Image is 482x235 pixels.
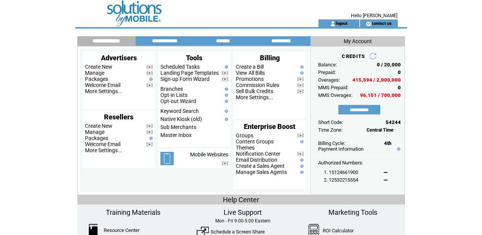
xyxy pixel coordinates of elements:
[101,54,137,62] span: Advertisers
[160,98,196,104] a: Opt-out Wizard
[298,71,304,75] img: help.gif
[146,71,153,75] img: video.png
[190,151,228,158] a: Mobile Websites
[323,228,354,233] a: ROI Calculator
[147,137,153,140] img: help.gif
[236,157,277,163] a: Email Distribution
[351,13,397,18] span: Hello [PERSON_NAME]
[298,164,304,168] img: help.gif
[85,70,104,76] a: Manage
[160,116,202,122] a: Native Kiosk (old)
[85,135,108,141] a: Packages
[236,76,264,82] a: Promotions
[324,177,358,183] span: 2. 12532215554
[344,38,372,44] span: My Account
[236,163,285,169] a: Create a Sales Agent
[215,218,271,224] span: Mon - Fri 9:00-5:00 Eastern
[367,127,394,133] span: Central Time
[236,151,280,157] a: Notification Center
[85,82,120,88] a: Welcome Email
[260,54,280,62] span: Billing
[236,82,279,88] a: Commission Rules
[297,89,304,93] img: video.png
[85,147,122,153] a: More Settings...
[85,76,108,82] a: Packages
[236,169,287,175] a: Manage Sales Agents
[85,141,120,147] a: Welcome Email
[223,100,228,103] img: help.gif
[236,88,273,94] a: Sell Bulk Credits
[318,119,343,125] span: Short Code:
[298,171,304,174] img: help.gif
[222,161,228,166] img: video.png
[236,145,255,151] a: Themes
[85,64,112,70] a: Create New
[297,152,304,156] img: video.png
[342,53,365,59] span: CREDITS
[236,70,265,76] a: View All Bills
[146,124,153,128] img: video.png
[223,117,228,121] img: help.gif
[236,132,253,138] a: Groups
[160,124,196,130] a: Sub Merchants
[160,76,210,82] a: Sign-up Form Wizard
[377,62,401,68] span: 0 / 20,000
[324,169,358,175] span: 1. 15124661900
[318,62,337,68] span: Balance:
[372,21,392,26] a: contact us
[223,109,228,113] img: help.gif
[222,71,228,75] img: video.png
[106,208,160,216] span: Training Materials
[366,21,372,27] img: contact_us_icon.gif
[386,119,401,125] span: 54244
[244,122,295,130] span: Enterprise Boost
[318,146,364,152] a: Payment Information
[160,108,199,114] a: Keyword Search
[160,132,192,138] a: Master Inbox
[398,85,401,90] span: 0
[297,77,304,81] img: video.png
[146,83,153,87] img: video.png
[328,208,377,216] span: Marketing Tools
[160,152,174,165] img: mobile-websites.png
[298,140,304,143] img: help.gif
[360,92,401,98] span: 96,151 / 700,000
[186,54,202,62] span: Tools
[318,69,336,75] span: Prepaid:
[318,85,348,90] span: MMS Prepaid:
[160,92,187,98] a: Opt-in Lists
[318,127,343,133] span: Time Zone:
[330,21,336,27] img: account_icon.gif
[223,196,259,204] span: Help Center
[318,77,340,83] span: Overages:
[298,65,304,69] img: help.gif
[104,113,133,121] span: Resellers
[222,77,228,81] img: video.png
[352,77,401,83] span: 415,594 / 2,000,000
[85,88,122,94] a: More Settings...
[160,70,219,76] a: Landing Page Templates
[236,94,273,100] a: More Settings...
[224,208,262,216] span: Live Support
[318,140,345,146] span: Billing Cycle:
[395,147,400,151] img: help.gif
[297,134,304,138] img: video.png
[146,130,153,134] img: video.png
[146,142,153,146] img: video.png
[146,65,153,69] img: video.png
[223,93,228,97] img: help.gif
[147,77,153,81] img: help.gif
[85,129,104,135] a: Manage
[236,138,274,145] a: Content Groups
[297,83,304,87] img: video.png
[236,64,264,70] a: Create a Bill
[384,140,391,146] span: 4th
[298,158,304,162] img: help.gif
[223,65,228,69] img: help.gif
[160,64,200,70] a: Scheduled Tasks
[104,227,139,233] a: Resource Center
[160,86,183,92] a: Branches
[318,160,363,166] span: Authorized Numbers:
[336,21,347,26] a: logout
[398,69,401,75] span: 0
